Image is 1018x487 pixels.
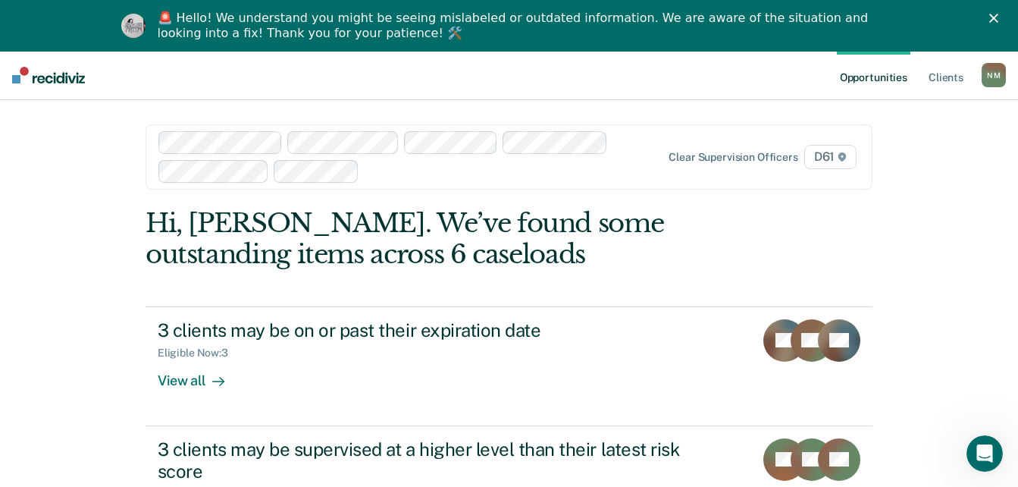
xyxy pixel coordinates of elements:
iframe: Intercom live chat [966,435,1003,472]
img: Profile image for Kim [121,14,146,38]
div: 🚨 Hello! We understand you might be seeing mislabeled or outdated information. We are aware of th... [158,11,873,41]
div: View all [158,360,243,389]
div: Clear supervision officers [669,151,797,164]
div: 3 clients may be on or past their expiration date [158,319,690,341]
span: D61 [804,145,857,169]
div: Eligible Now : 3 [158,347,240,360]
a: Clients [926,52,966,100]
div: Close [989,14,1004,23]
div: N M [982,63,1006,87]
div: Hi, [PERSON_NAME]. We’ve found some outstanding items across 6 caseloads [146,208,727,270]
a: Opportunities [837,52,910,100]
img: Recidiviz [12,68,85,84]
div: 3 clients may be supervised at a higher level than their latest risk score [158,438,690,482]
button: NM [982,63,1006,87]
a: 3 clients may be on or past their expiration dateEligible Now:3View all [146,306,872,426]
